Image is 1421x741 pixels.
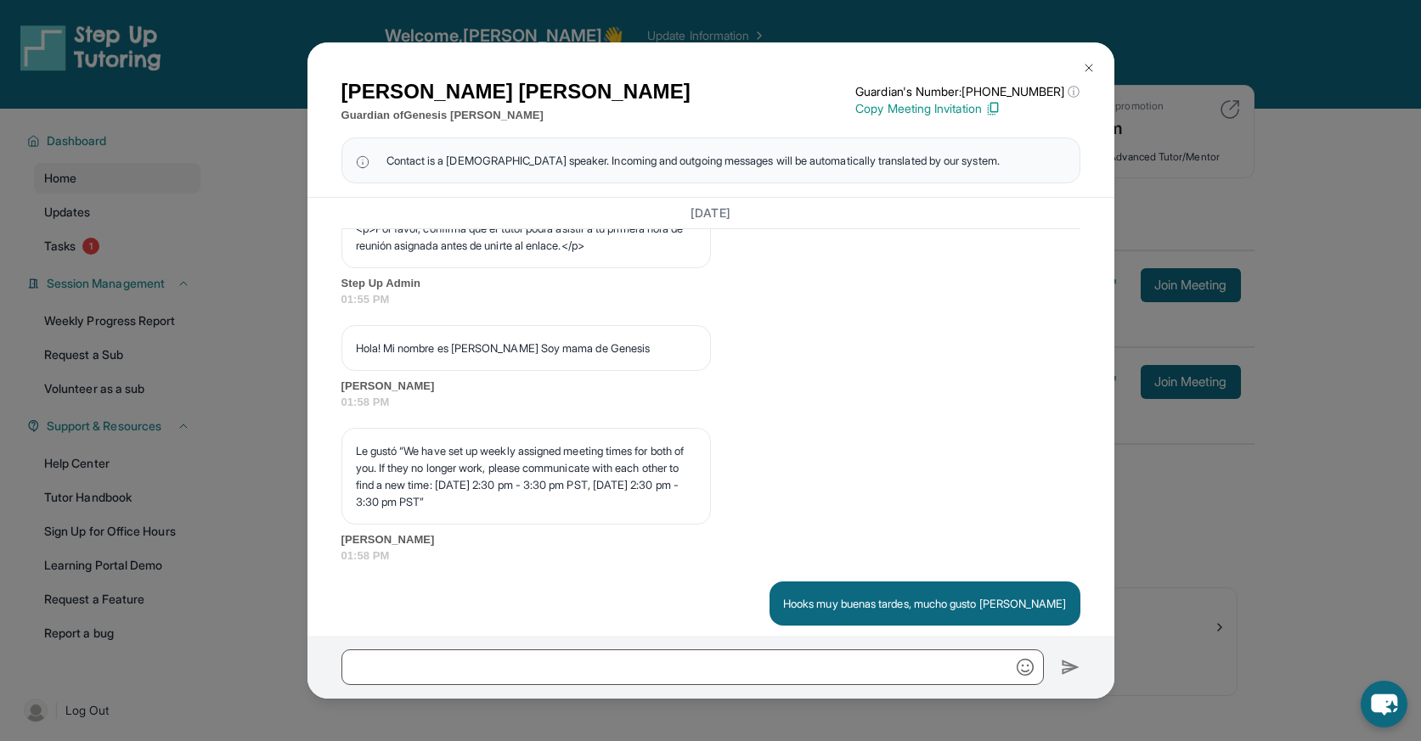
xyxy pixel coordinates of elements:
span: Contact is a [DEMOGRAPHIC_DATA] speaker. Incoming and outgoing messages will be automatically tra... [386,152,1000,169]
span: Step Up Admin [341,275,1080,292]
p: <p>Por favor, confirma que el tutor podrá asistir a tu primera hora de reunión asignada antes de ... [356,220,696,254]
p: Copy Meeting Invitation [855,100,1080,117]
p: Guardian's Number: [PHONE_NUMBER] [855,83,1080,100]
p: Le gustó “We have set up weekly assigned meeting times for both of you. If they no longer work, p... [356,442,696,510]
span: [PERSON_NAME] [341,531,1080,548]
img: info Icon [356,152,369,169]
p: Hooks muy buenas tardes, mucho gusto [PERSON_NAME] [783,595,1067,612]
img: Send icon [1061,657,1080,677]
p: Guardian of Genesis [PERSON_NAME] [341,107,691,124]
span: 01:58 PM [341,547,1080,564]
span: 01:55 PM [341,291,1080,308]
img: Copy Icon [985,101,1001,116]
span: 01:58 PM [341,394,1080,411]
p: Hola! Mi nombre es [PERSON_NAME] Soy mama de Genesis [356,340,696,356]
button: chat-button [1361,681,1407,727]
span: ⓘ [1068,83,1080,100]
img: Close Icon [1082,61,1096,75]
span: 02:03 PM [1032,632,1080,649]
h3: [DATE] [341,205,1080,222]
h1: [PERSON_NAME] [PERSON_NAME] [341,76,691,107]
img: Emoji [1017,659,1034,676]
span: [PERSON_NAME] [341,378,1080,395]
